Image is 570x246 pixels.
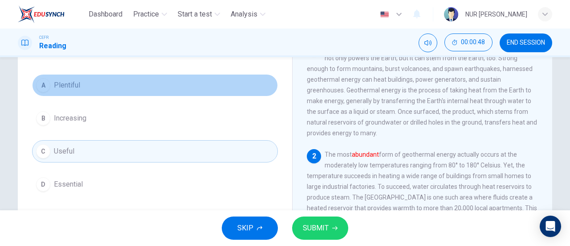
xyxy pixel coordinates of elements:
[32,173,278,196] button: DEssential
[444,33,493,51] button: 00:00:48
[222,217,278,240] button: SKIP
[133,9,159,20] span: Practice
[465,9,527,20] div: NUR [PERSON_NAME]
[39,34,49,41] span: CEFR
[54,179,83,190] span: Essential
[18,5,85,23] a: EduSynch logo
[54,80,80,91] span: Plentiful
[231,9,257,20] span: Analysis
[32,74,278,96] button: APlentiful
[444,7,458,21] img: Profile picture
[36,144,50,158] div: C
[303,222,329,234] span: SUBMIT
[54,113,86,124] span: Increasing
[227,6,269,22] button: Analysis
[36,111,50,125] div: B
[379,11,390,18] img: en
[32,140,278,163] button: CUseful
[178,9,212,20] span: Start a test
[500,33,552,52] button: END SESSION
[237,222,253,234] span: SKIP
[307,44,537,137] span: Energy allows houses to warm, lights to shine, and phones to ring. Energy not only powers the Ear...
[39,41,66,51] h1: Reading
[292,217,348,240] button: SUBMIT
[54,146,74,157] span: Useful
[307,149,321,163] div: 2
[18,5,65,23] img: EduSynch logo
[419,33,437,52] div: Mute
[85,6,126,22] button: Dashboard
[540,216,561,237] div: Open Intercom Messenger
[352,151,379,158] font: abundant
[36,78,50,92] div: A
[507,39,545,46] span: END SESSION
[174,6,224,22] button: Start a test
[89,9,122,20] span: Dashboard
[36,177,50,192] div: D
[444,33,493,52] div: Hide
[130,6,171,22] button: Practice
[32,107,278,129] button: BIncreasing
[461,39,485,46] span: 00:00:48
